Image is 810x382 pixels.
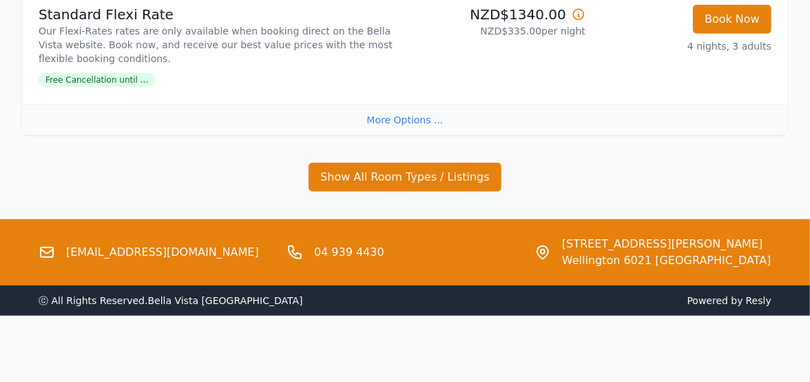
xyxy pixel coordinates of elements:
p: NZD$335.00 per night [411,24,585,38]
span: Free Cancellation until ... [39,73,155,87]
a: [EMAIL_ADDRESS][DOMAIN_NAME] [66,244,259,261]
button: Book Now [693,5,771,34]
div: More Options ... [22,104,788,135]
button: Show All Room Types / Listings [309,163,501,192]
span: Powered by [411,294,771,308]
a: 04 939 4430 [314,244,384,261]
p: Standard Flexi Rate [39,5,399,24]
p: NZD$1340.00 [411,5,585,24]
p: 4 nights, 3 adults [596,39,771,53]
span: Wellington 6021 [GEOGRAPHIC_DATA] [562,252,771,269]
p: Our Flexi-Rates rates are only available when booking direct on the Bella Vista website. Book now... [39,24,399,66]
span: [STREET_ADDRESS][PERSON_NAME] [562,236,771,252]
a: Resly [746,295,771,306]
span: ⓒ All Rights Reserved. Bella Vista [GEOGRAPHIC_DATA] [39,295,303,306]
